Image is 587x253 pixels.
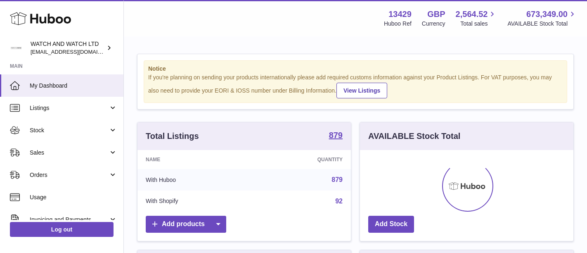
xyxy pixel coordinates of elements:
[331,176,343,183] a: 879
[148,65,563,73] strong: Notice
[30,104,109,112] span: Listings
[10,222,114,237] a: Log out
[329,131,343,139] strong: 879
[507,20,577,28] span: AVAILABLE Stock Total
[31,48,121,55] span: [EMAIL_ADDRESS][DOMAIN_NAME]
[388,9,412,20] strong: 13429
[422,20,445,28] div: Currency
[146,131,199,142] h3: Total Listings
[460,20,497,28] span: Total sales
[368,216,414,233] a: Add Stock
[30,193,117,201] span: Usage
[30,82,117,90] span: My Dashboard
[30,216,109,224] span: Invoicing and Payments
[368,131,460,142] h3: AVAILABLE Stock Total
[526,9,568,20] span: 673,349.00
[146,216,226,233] a: Add products
[137,169,253,191] td: With Huboo
[456,9,488,20] span: 2,564.52
[10,42,22,54] img: internalAdmin-13429@internal.huboo.com
[31,40,105,56] div: WATCH AND WATCH LTD
[30,171,109,179] span: Orders
[507,9,577,28] a: 673,349.00 AVAILABLE Stock Total
[148,74,563,98] div: If you're planning on sending your products internationally please add required customs informati...
[137,191,253,212] td: With Shopify
[336,83,387,98] a: View Listings
[427,9,445,20] strong: GBP
[253,150,351,169] th: Quantity
[384,20,412,28] div: Huboo Ref
[335,198,343,205] a: 92
[30,149,109,157] span: Sales
[329,131,343,141] a: 879
[456,9,497,28] a: 2,564.52 Total sales
[137,150,253,169] th: Name
[30,126,109,134] span: Stock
